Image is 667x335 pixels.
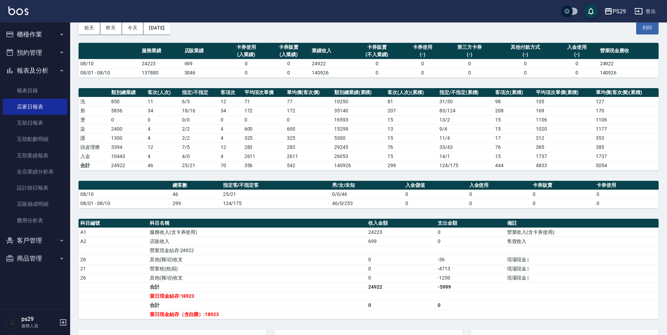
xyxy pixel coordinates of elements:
td: 6 / 5 [180,97,219,106]
td: 600 [243,124,285,133]
button: save [584,4,598,18]
td: 2611 [285,152,332,161]
td: 24922 [109,161,146,170]
table: a dense table [79,43,659,78]
td: 15 [493,152,534,161]
td: -36 [436,255,505,264]
td: 0 [401,59,444,68]
td: 售貨收入 [505,237,659,246]
td: 15 [493,115,534,124]
th: 平均項次單價 [243,88,285,97]
td: 1177 [594,124,659,133]
button: 列印 [636,21,659,34]
td: 15 [386,152,437,161]
td: A1 [79,228,148,237]
td: 0 [352,59,401,68]
td: 140926 [310,68,352,77]
td: 124/175 [221,199,330,208]
td: 699 [366,237,436,246]
td: 2611 [243,152,285,161]
td: 0 [404,199,467,208]
td: 合計 [79,161,109,170]
td: 25/21 [221,190,330,199]
td: 染 [79,124,109,133]
td: 35140 [332,106,386,115]
a: 互助點數明細 [3,131,67,147]
th: 營業現金應收 [598,43,659,59]
td: 0 [595,199,659,208]
td: 1737 [534,152,594,161]
th: 單均價(客次價)(累積) [594,88,659,97]
th: 備註 [505,219,659,228]
div: 卡券使用 [227,44,266,51]
td: 26 [79,273,148,282]
td: 18 / 16 [180,106,219,115]
td: 0 [555,59,598,68]
td: 13 [386,124,437,133]
td: 15 [386,133,437,143]
td: 137880 [140,68,182,77]
h5: ps29 [21,316,57,323]
td: 現場現金 | [505,273,659,282]
td: 385 [534,143,594,152]
td: 1106 [594,115,659,124]
td: 25/21 [180,161,219,170]
td: 0 [404,190,467,199]
td: 0 [225,59,268,68]
td: 353 [594,133,659,143]
td: 0 [243,115,285,124]
td: 542 [285,161,332,170]
td: 385 [594,143,659,152]
p: 服務人員 [21,323,57,329]
td: 現場現金 | [505,264,659,273]
td: 剪 [79,106,109,115]
th: 服務業績 [140,43,182,59]
button: PS29 [601,4,629,19]
td: 172 [243,106,285,115]
td: 1300 [109,133,146,143]
td: 4 [219,152,242,161]
td: 0 [109,115,146,124]
td: 11 [146,97,180,106]
td: -4713 [436,264,505,273]
td: 0 [366,273,436,282]
td: 10443 [109,152,146,161]
th: 科目編號 [79,219,148,228]
td: 2 / 2 [180,133,219,143]
td: 10250 [332,97,386,106]
td: 0 [467,190,531,199]
td: 2 / 2 [180,124,219,133]
td: 12 [219,97,242,106]
div: 卡券使用 [403,44,442,51]
img: Person [6,315,20,329]
th: 店販業績 [183,43,225,59]
td: 頭皮理療 [79,143,109,152]
td: 46/0/253 [330,199,404,208]
td: 46 [171,190,221,199]
th: 指定/不指定 [180,88,219,97]
td: 299 [386,161,437,170]
td: 0 [146,115,180,124]
th: 類別總業績(累積) [332,88,386,97]
td: 08/10 [79,190,171,199]
th: 入金儲值 [404,181,467,190]
th: 收入金額 [366,219,436,228]
button: 前天 [79,21,100,34]
td: 4 [219,133,242,143]
td: 0 [219,115,242,124]
td: 76 [493,143,534,152]
td: 0 [555,68,598,77]
th: 業績收入 [310,43,352,59]
th: 客次(人次) [146,88,180,97]
td: 燙 [79,115,109,124]
th: 單均價(客次價) [285,88,332,97]
th: 客次(人次)(累積) [386,88,437,97]
button: 櫃檯作業 [3,25,67,44]
td: 850 [109,97,146,106]
td: 140926 [332,161,386,170]
button: 今天 [122,21,144,34]
td: 0 [595,190,659,199]
td: 08/01 - 08/10 [79,68,140,77]
td: 13 / 2 [438,115,493,124]
div: 其他付款方式 [497,44,554,51]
